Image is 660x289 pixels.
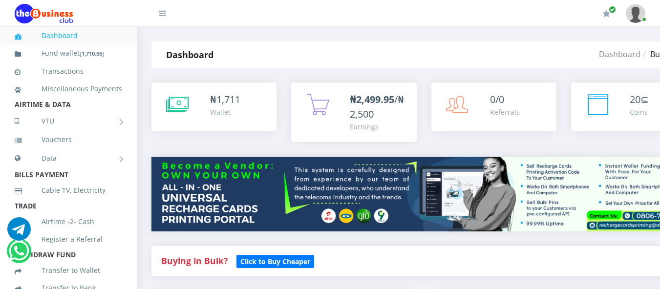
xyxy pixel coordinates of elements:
img: Logo [15,4,73,23]
b: 1,710.55 [82,50,102,57]
span: 0/0 [490,93,504,106]
small: [ ] [80,50,104,57]
a: ₦2,499.95/₦2,500 Earnings [291,83,416,142]
img: User [626,4,645,23]
span: /₦2,500 [350,93,404,121]
a: Chat for support [7,225,31,241]
a: Dashboard [599,49,640,60]
strong: Buying in Bulk? [161,255,228,267]
div: Earnings [350,122,406,132]
i: Renew/Upgrade Subscription [603,10,610,18]
a: Data [15,146,122,170]
a: Vouchers [15,128,122,151]
a: VTU [15,109,122,133]
strong: Dashboard [166,49,213,61]
a: Fund wallet[1,710.55] [15,42,122,65]
span: 20 [630,93,640,106]
b: Click to Buy Cheaper [240,257,310,266]
div: Coins [630,107,649,117]
div: ⊆ [630,92,649,107]
a: Airtime -2- Cash [15,210,122,233]
a: Register a Referral [15,228,122,250]
div: Wallet [210,107,240,117]
a: 0/0 Referrals [431,83,556,131]
span: 1,711 [216,93,240,106]
a: Dashboard [15,24,122,47]
span: Renew/Upgrade Subscription [609,6,616,13]
a: Transactions [15,60,122,83]
a: Transfer to Wallet [15,259,122,282]
div: ₦ [210,92,240,107]
a: Click to Buy Cheaper [236,255,314,267]
a: Chat for support [9,247,29,263]
div: Referrals [490,107,520,117]
a: Miscellaneous Payments [15,78,122,100]
a: Cable TV, Electricity [15,179,122,202]
b: ₦2,499.95 [350,93,394,106]
a: ₦1,711 Wallet [151,83,277,131]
